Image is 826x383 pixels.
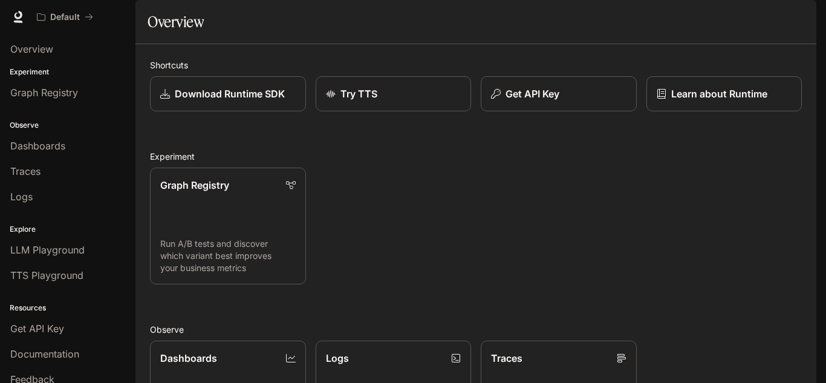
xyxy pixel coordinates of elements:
[150,168,306,284] a: Graph RegistryRun A/B tests and discover which variant best improves your business metrics
[646,76,802,111] a: Learn about Runtime
[671,87,767,101] p: Learn about Runtime
[326,351,349,365] p: Logs
[175,87,285,101] p: Download Runtime SDK
[316,76,472,111] a: Try TTS
[481,76,637,111] button: Get API Key
[340,87,377,101] p: Try TTS
[160,238,296,274] p: Run A/B tests and discover which variant best improves your business metrics
[148,10,204,34] h1: Overview
[491,351,522,365] p: Traces
[31,5,99,29] button: All workspaces
[160,351,217,365] p: Dashboards
[160,178,229,192] p: Graph Registry
[150,59,802,71] h2: Shortcuts
[506,87,559,101] p: Get API Key
[150,323,802,336] h2: Observe
[150,76,306,111] a: Download Runtime SDK
[50,12,80,22] p: Default
[150,150,802,163] h2: Experiment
